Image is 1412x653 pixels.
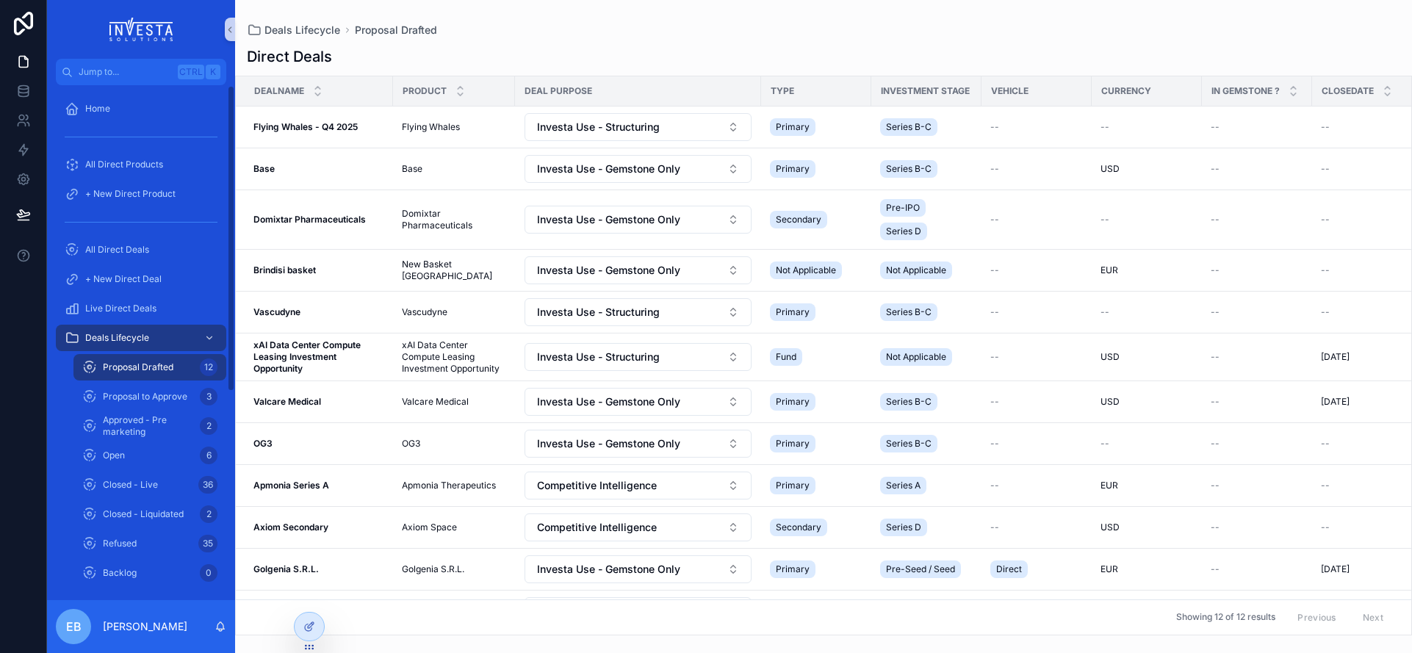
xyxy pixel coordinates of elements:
span: Showing 12 of 12 results [1176,612,1275,624]
span: Golgenia S.R.L. [402,563,464,575]
span: Secondary [776,522,821,533]
span: Investa Use - Structuring [537,305,660,320]
a: -- [990,214,1083,226]
button: Select Button [525,256,752,284]
span: -- [1211,121,1220,133]
div: 3 [200,388,217,405]
div: 0 [200,564,217,582]
span: -- [1211,163,1220,175]
button: Select Button [525,597,752,625]
span: Investa Use - Gemstone Only [537,162,680,176]
span: Closed - Liquidated [103,508,184,520]
strong: Brindisi basket [253,264,316,275]
img: App logo [109,18,173,41]
a: EUR [1101,563,1193,575]
span: Closed - Live [103,479,158,491]
span: -- [1101,438,1109,450]
span: Series D [886,226,921,237]
span: -- [1321,522,1330,533]
span: Not Applicable [886,264,946,276]
span: Primary [776,306,810,318]
span: Series B-C [886,163,932,175]
span: + New Direct Deal [85,273,162,285]
span: Product [403,85,447,97]
a: Select Button [524,596,752,626]
span: Primary [776,121,810,133]
span: Series A [886,480,921,491]
a: -- [1211,306,1303,318]
strong: Flying Whales - Q4 2025 [253,121,358,132]
a: Primary [770,157,862,181]
strong: Golgenia S.R.L. [253,563,319,574]
span: -- [990,306,999,318]
a: Valcare Medical [402,396,506,408]
button: Select Button [525,155,752,183]
span: -- [1321,264,1330,276]
a: -- [990,480,1083,491]
button: Select Button [525,343,752,371]
a: Select Button [524,154,752,184]
a: Series A [880,474,973,497]
span: -- [1211,351,1220,363]
span: + New Direct Product [85,188,176,200]
a: Select Button [524,471,752,500]
a: Closed - Live36 [73,472,226,498]
a: Apmonia Therapeutics [402,480,506,491]
span: Investa Use - Gemstone Only [537,212,680,227]
span: Ctrl [178,65,204,79]
strong: Valcare Medical [253,396,321,407]
span: -- [1321,438,1330,450]
span: DealName [254,85,304,97]
button: Select Button [525,206,752,234]
span: New Basket [GEOGRAPHIC_DATA] [402,259,506,282]
a: Select Button [524,342,752,372]
a: Pre-Seed / Seed [880,558,973,581]
span: Secondary [776,214,821,226]
a: USD [1101,396,1193,408]
span: -- [1321,306,1330,318]
a: Brindisi basket [253,264,384,276]
span: Approved - Pre marketing [103,414,194,438]
span: USD [1101,163,1120,175]
a: Secondary [770,208,862,231]
span: EUR [1101,480,1118,491]
span: Open [103,450,125,461]
a: -- [1211,522,1303,533]
span: USD [1101,351,1120,363]
a: Primary [770,300,862,324]
a: OG3 [253,438,384,450]
strong: Apmonia Series A [253,480,329,491]
a: -- [990,163,1083,175]
button: Select Button [525,472,752,499]
a: -- [1211,396,1303,408]
span: All Direct Deals [85,244,149,256]
a: EUR [1101,264,1193,276]
a: Select Button [524,256,752,285]
a: -- [1211,264,1303,276]
a: Not Applicable [880,259,973,282]
strong: xAI Data Center Compute Leasing Investment Opportunity [253,339,363,374]
span: Series B-C [886,306,932,318]
span: Primary [776,563,810,575]
a: Primary [770,115,862,139]
a: + New Direct Deal [56,266,226,292]
strong: Base [253,163,275,174]
span: Investa Use - Structuring [537,350,660,364]
span: -- [1321,214,1330,226]
span: -- [1211,522,1220,533]
a: Select Button [524,112,752,142]
a: Domixtar Pharmaceuticals [253,214,384,226]
span: -- [1101,121,1109,133]
span: Apmonia Therapeutics [402,480,496,491]
div: 2 [200,417,217,435]
span: xAI Data Center Compute Leasing Investment Opportunity [402,339,506,375]
a: -- [990,121,1083,133]
a: -- [1211,214,1303,226]
span: Competitive Intelligence [537,478,657,493]
a: -- [990,522,1083,533]
span: -- [990,163,999,175]
a: Live Direct Deals [56,295,226,322]
span: Jump to... [79,66,172,78]
strong: Axiom Secondary [253,522,328,533]
a: xAI Data Center Compute Leasing Investment Opportunity [253,339,384,375]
